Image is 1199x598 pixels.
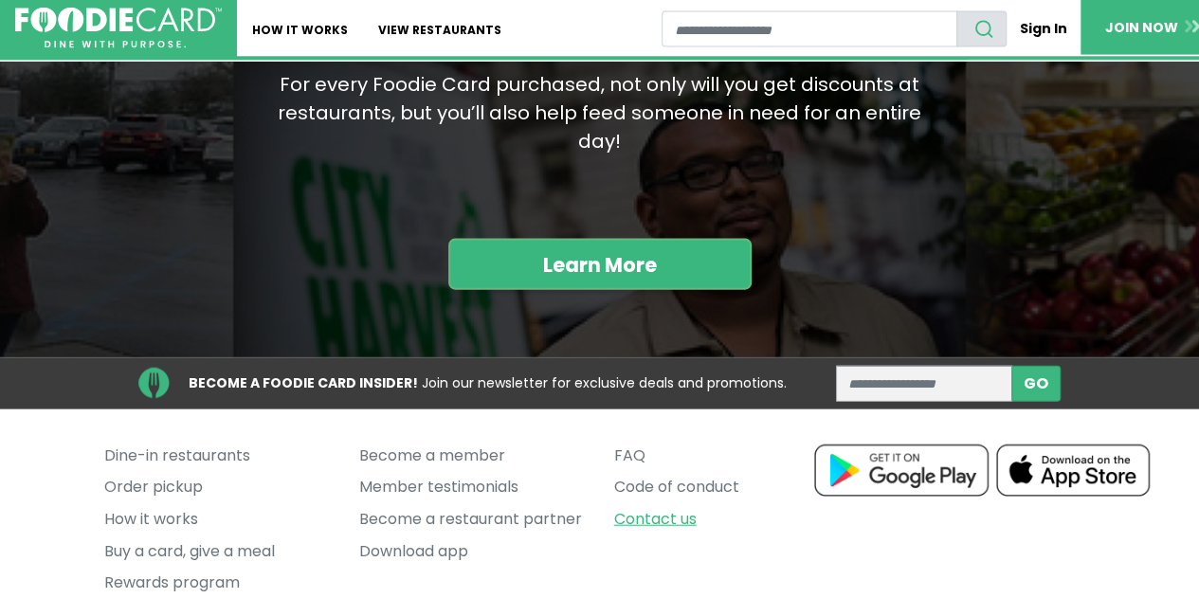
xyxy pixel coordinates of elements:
[1011,366,1061,402] button: subscribe
[15,8,222,49] img: FoodieCard; Eat, Drink, Save, Donate
[359,472,586,504] a: Member testimonials
[422,374,787,393] span: Join our newsletter for exclusive deals and promotions.
[104,503,331,535] a: How it works
[104,535,331,568] a: Buy a card, give a meal
[448,239,752,290] a: Learn More
[104,472,331,504] a: Order pickup
[1007,11,1081,46] a: Sign In
[662,11,956,47] input: restaurant search
[189,373,418,392] strong: BECOME A FOODIE CARD INSIDER!
[359,503,586,535] a: Become a restaurant partner
[104,440,331,472] a: Dine-in restaurants
[614,503,841,535] a: Contact us
[359,535,586,568] a: Download app
[614,472,841,504] a: Code of conduct
[614,440,841,472] a: FAQ
[836,366,1012,402] input: enter email address
[956,11,1007,47] button: search
[359,440,586,472] a: Become a member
